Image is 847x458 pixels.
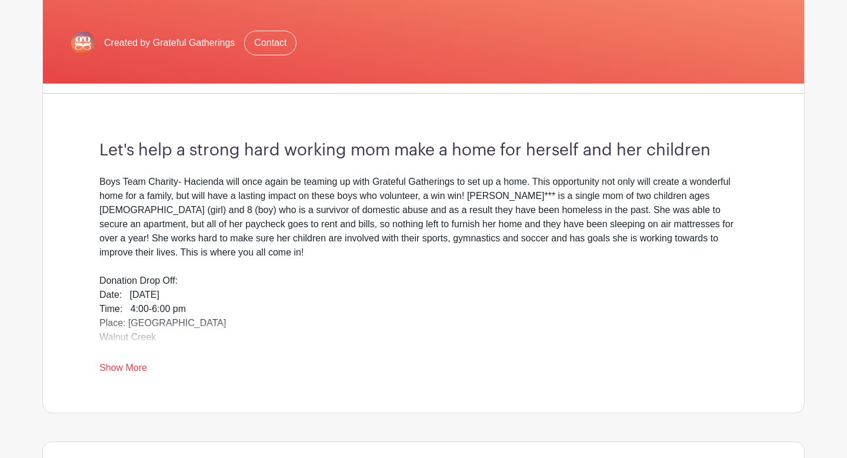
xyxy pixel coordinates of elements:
h3: Let's help a strong hard working mom make a home for herself and her children [99,141,748,161]
img: gg-logo-planhero-final.png [71,31,95,55]
span: Created by Grateful Gatherings [104,36,235,50]
a: Contact [244,31,296,55]
a: Show More [99,363,147,377]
